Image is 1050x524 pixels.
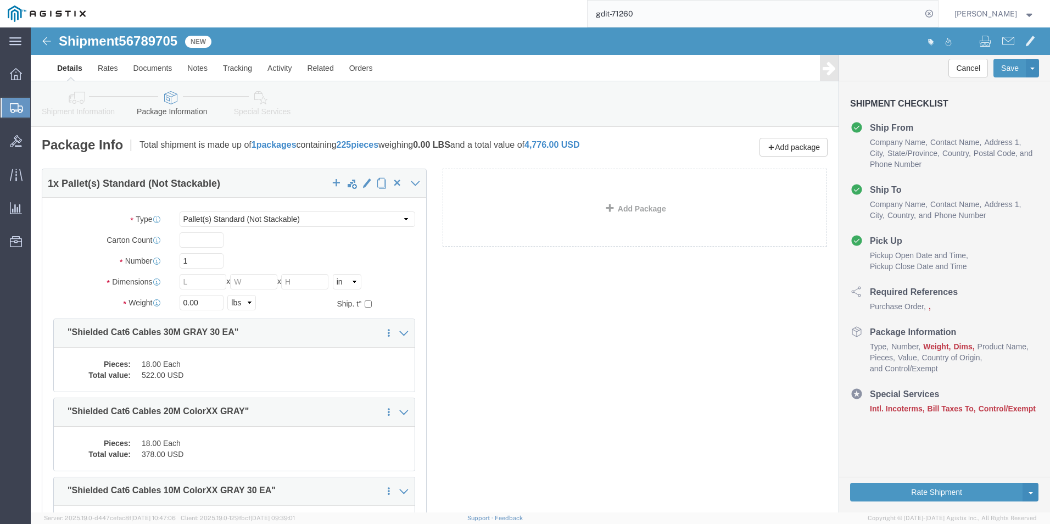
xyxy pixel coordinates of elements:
[181,515,295,521] span: Client: 2025.19.0-129fbcf
[954,7,1035,20] button: [PERSON_NAME]
[954,8,1017,20] span: Mitchell Mattocks
[250,515,295,521] span: [DATE] 09:39:01
[467,515,495,521] a: Support
[868,514,1037,523] span: Copyright © [DATE]-[DATE] Agistix Inc., All Rights Reserved
[44,515,176,521] span: Server: 2025.19.0-d447cefac8f
[495,515,523,521] a: Feedback
[8,5,86,22] img: logo
[31,27,1050,512] iframe: FS Legacy Container
[131,515,176,521] span: [DATE] 10:47:06
[588,1,921,27] input: Search for shipment number, reference number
